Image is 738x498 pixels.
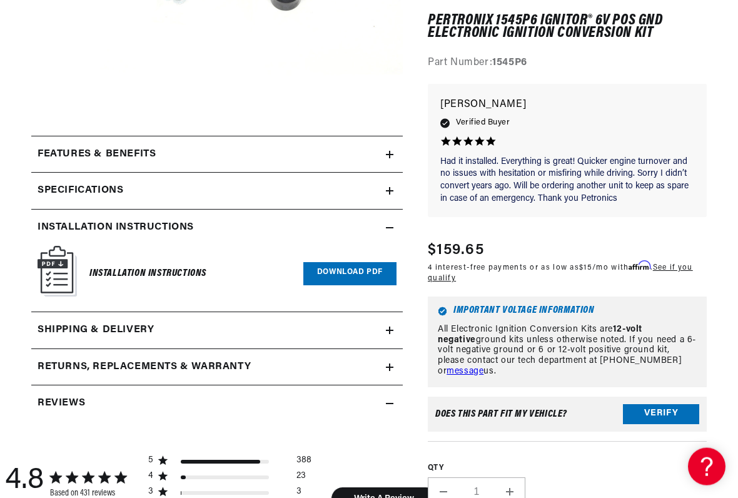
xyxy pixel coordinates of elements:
h6: Installation Instructions [89,266,206,283]
div: 4 [148,471,154,482]
h2: Installation instructions [38,220,194,236]
h6: Important Voltage Information [438,307,697,316]
div: Does This part fit My vehicle? [435,409,567,419]
h2: Specifications [38,183,123,200]
div: 23 [296,471,306,487]
div: 3 [148,487,154,498]
span: $159.65 [428,239,484,262]
span: $15 [579,264,592,272]
div: 5 [148,455,154,467]
summary: Features & Benefits [31,137,403,173]
button: Verify [623,404,699,424]
p: 4 interest-free payments or as low as /mo with . [428,262,707,284]
a: Download PDF [303,263,397,286]
span: Affirm [629,261,650,270]
strong: 12-volt negative [438,325,642,345]
div: Part Number: [428,56,707,72]
h1: PerTronix 1545P6 Ignitor® 6v Pos Gnd Electronic Ignition Conversion Kit [428,14,707,40]
div: 5 star by 388 reviews [148,455,311,471]
summary: Shipping & Delivery [31,313,403,349]
strong: 1545P6 [492,58,527,68]
label: QTY [428,463,707,474]
span: Verified Buyer [456,116,510,130]
p: [PERSON_NAME] [440,96,694,114]
p: Had it installed. Everything is great! Quicker engine turnover and no issues with hesitation or m... [440,156,694,205]
summary: Reviews [31,386,403,422]
h2: Shipping & Delivery [38,323,154,339]
a: message [447,367,483,376]
h2: Returns, Replacements & Warranty [38,360,251,376]
h2: Reviews [38,396,85,412]
summary: Installation instructions [31,210,403,246]
div: 388 [296,455,311,471]
div: 4 star by 23 reviews [148,471,311,487]
summary: Specifications [31,173,403,210]
summary: Returns, Replacements & Warranty [31,350,403,386]
p: All Electronic Ignition Conversion Kits are ground kits unless otherwise noted. If you need a 6-v... [438,325,697,377]
h2: Features & Benefits [38,147,156,163]
img: Instruction Manual [38,246,77,297]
